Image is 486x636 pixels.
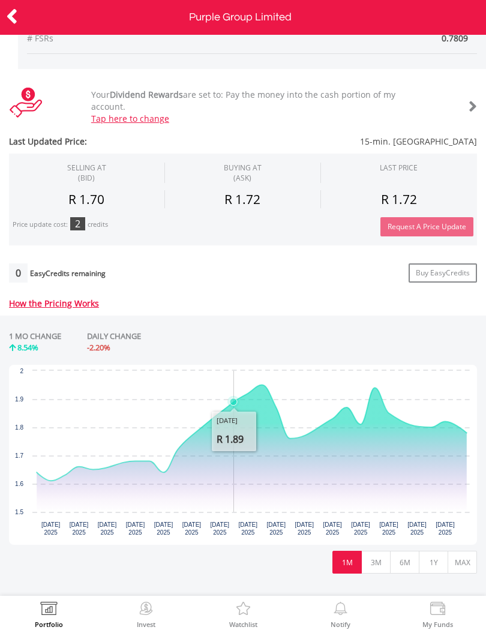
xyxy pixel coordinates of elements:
a: Watchlist [229,602,257,628]
button: Request A Price Update [380,217,473,236]
div: Chart. Highcharts interactive chart. [9,365,477,545]
img: View Portfolio [40,602,58,619]
text: [DATE] 2025 [267,521,286,536]
label: Notify [331,621,350,628]
text: [DATE] 2025 [436,521,455,536]
label: Invest [137,621,155,628]
span: 8.54% [17,342,38,353]
span: R 1.70 [68,191,104,208]
text: [DATE] 2025 [126,521,145,536]
a: Invest [137,602,155,628]
text: [DATE] 2025 [98,521,117,536]
text: [DATE] 2025 [407,521,427,536]
a: Notify [331,602,350,628]
text: 1.6 [15,481,23,487]
div: DAILY CHANGE [87,331,185,342]
text: [DATE] 2025 [182,521,202,536]
span: # FSRs [27,32,252,44]
div: 0 [9,263,28,283]
span: Last Updated Price: [9,136,204,148]
div: LAST PRICE [380,163,418,173]
a: My Funds [422,602,453,628]
a: Buy EasyCredits [409,263,477,283]
text: [DATE] 2025 [154,521,173,536]
a: Tap here to change [91,113,169,124]
img: Watchlist [234,602,253,619]
text: [DATE] 2025 [323,521,342,536]
span: R 1.72 [381,191,417,208]
text: [DATE] 2025 [379,521,398,536]
text: [DATE] 2025 [70,521,89,536]
path: Monday, 4 Aug 2025, 1.89. [230,398,237,406]
label: My Funds [422,621,453,628]
div: 2 [70,217,85,230]
label: Portfolio [35,621,63,628]
span: BUYING AT [224,163,262,183]
img: Invest Now [137,602,155,619]
span: -2.20% [87,342,110,353]
span: (BID) [67,173,106,183]
text: [DATE] 2025 [351,521,370,536]
img: View Notifications [331,602,350,619]
button: 1M [332,551,362,574]
text: [DATE] 2025 [41,521,61,536]
text: 2 [20,368,23,374]
text: 1.9 [15,396,23,403]
svg: Interactive chart [9,365,477,545]
button: 6M [390,551,419,574]
span: (ASK) [224,173,262,183]
div: credits [88,220,108,229]
span: R 1.72 [224,191,260,208]
b: Dividend Rewards [110,89,183,100]
span: 15-min. [GEOGRAPHIC_DATA] [204,136,477,148]
text: [DATE] 2025 [239,521,258,536]
a: Portfolio [35,602,63,628]
button: 3M [361,551,391,574]
text: 1.5 [15,509,23,515]
span: 0.7809 [252,32,477,44]
div: Price update cost: [13,220,68,229]
text: 1.7 [15,452,23,459]
img: View Funds [428,602,447,619]
a: How the Pricing Works [9,298,99,309]
button: 1Y [419,551,448,574]
label: Watchlist [229,621,257,628]
text: [DATE] 2025 [295,521,314,536]
text: 1.8 [15,424,23,431]
div: SELLING AT [67,163,106,183]
div: Your are set to: Pay the money into the cash portion of my account. [82,89,406,125]
text: [DATE] 2025 [211,521,230,536]
div: EasyCredits remaining [30,269,106,280]
button: MAX [448,551,477,574]
div: 1 MO CHANGE [9,331,61,342]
